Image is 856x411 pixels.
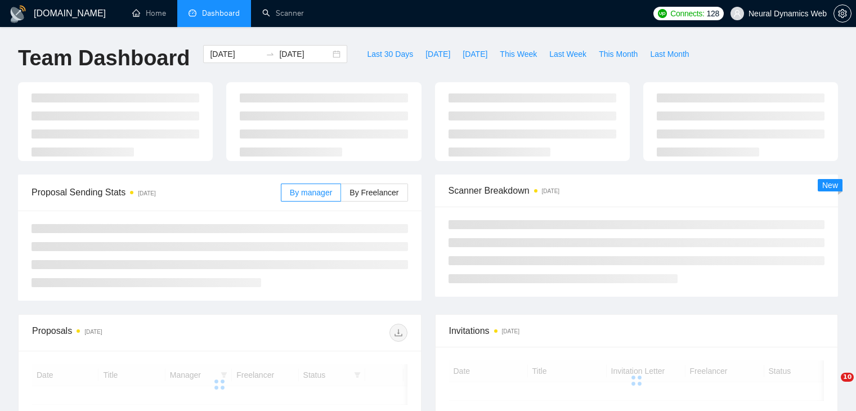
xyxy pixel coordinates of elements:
[733,10,741,17] span: user
[132,8,166,18] a: homeHome
[425,48,450,60] span: [DATE]
[543,45,593,63] button: Last Week
[202,8,240,18] span: Dashboard
[650,48,689,60] span: Last Month
[834,9,851,18] span: setting
[449,324,824,338] span: Invitations
[822,181,838,190] span: New
[658,9,667,18] img: upwork-logo.png
[593,45,644,63] button: This Month
[833,5,851,23] button: setting
[349,188,398,197] span: By Freelancer
[262,8,304,18] a: searchScanner
[18,45,190,72] h1: Team Dashboard
[32,324,219,342] div: Proposals
[500,48,537,60] span: This Week
[599,48,638,60] span: This Month
[833,9,851,18] a: setting
[32,185,281,199] span: Proposal Sending Stats
[84,329,102,335] time: [DATE]
[138,190,155,196] time: [DATE]
[463,48,487,60] span: [DATE]
[290,188,332,197] span: By manager
[279,48,330,60] input: End date
[210,48,261,60] input: Start date
[841,373,854,382] span: 10
[456,45,494,63] button: [DATE]
[449,184,825,198] span: Scanner Breakdown
[670,7,704,20] span: Connects:
[419,45,456,63] button: [DATE]
[266,50,275,59] span: to
[818,373,845,400] iframe: Intercom live chat
[707,7,719,20] span: 128
[549,48,586,60] span: Last Week
[494,45,543,63] button: This Week
[502,328,519,334] time: [DATE]
[189,9,196,17] span: dashboard
[644,45,695,63] button: Last Month
[9,5,27,23] img: logo
[266,50,275,59] span: swap-right
[367,48,413,60] span: Last 30 Days
[361,45,419,63] button: Last 30 Days
[542,188,559,194] time: [DATE]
